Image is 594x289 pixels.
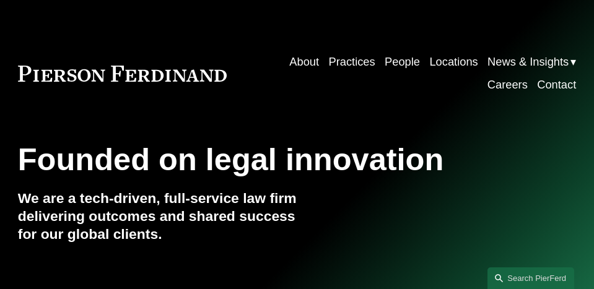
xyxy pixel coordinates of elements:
[385,51,420,74] a: People
[487,52,569,72] span: News & Insights
[18,189,297,243] h4: We are a tech-driven, full-service law firm delivering outcomes and shared success for our global...
[487,51,576,74] a: folder dropdown
[429,51,478,74] a: Locations
[18,142,483,178] h1: Founded on legal innovation
[328,51,375,74] a: Practices
[487,267,574,289] a: Search this site
[289,51,319,74] a: About
[487,74,528,97] a: Careers
[537,74,576,97] a: Contact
